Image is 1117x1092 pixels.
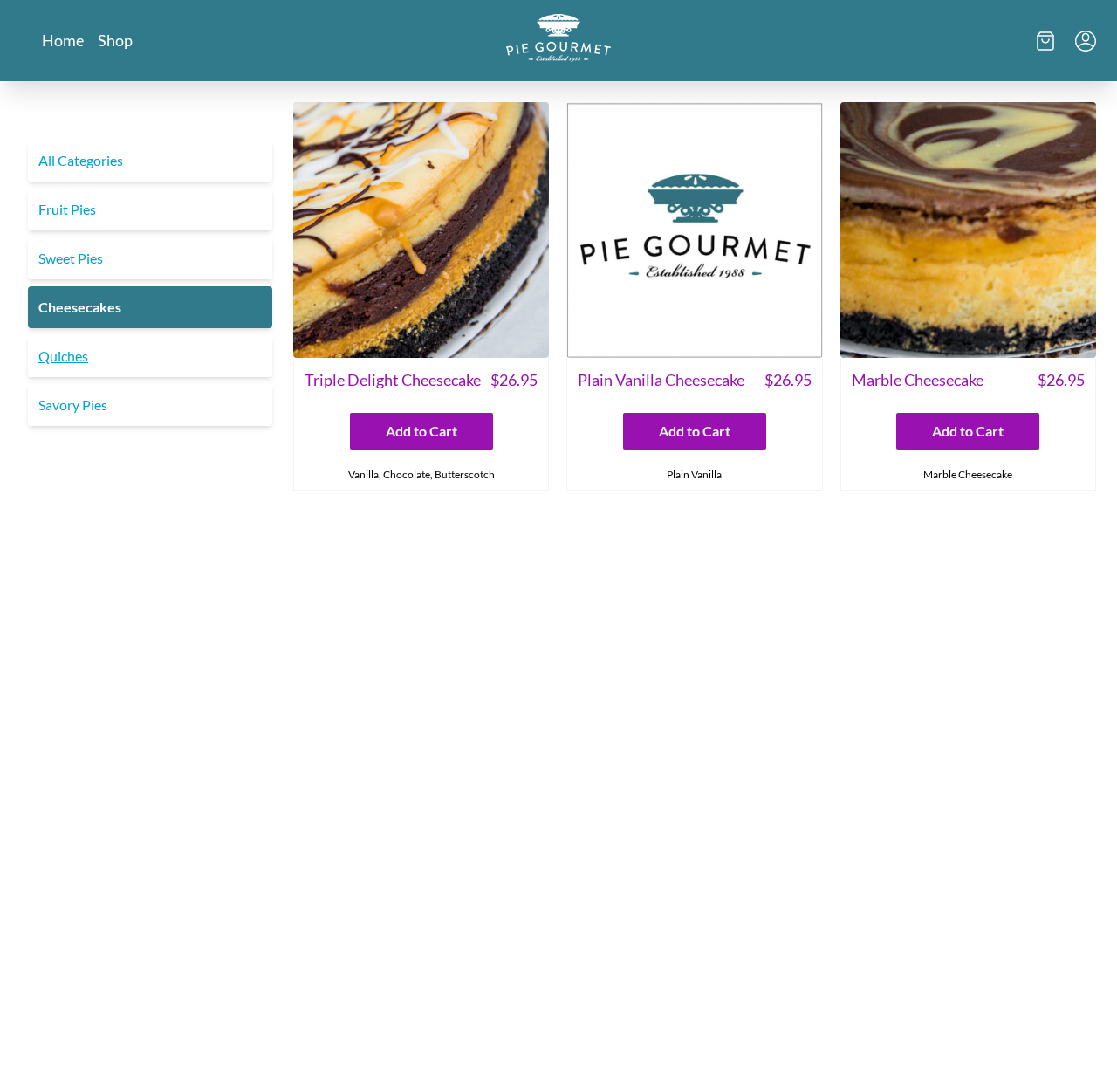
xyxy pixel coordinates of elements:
span: Add to Cart [932,421,1004,442]
a: All Categories [28,140,272,182]
span: $ 26.95 [764,368,812,392]
button: Add to Cart [350,413,493,450]
a: Shop [98,30,133,51]
img: logo [506,14,611,62]
a: Logo [506,14,611,67]
a: Sweet Pies [28,237,272,279]
img: Marble Cheesecake [840,102,1096,358]
span: Add to Cart [386,421,457,442]
span: $ 26.95 [490,368,538,392]
span: $ 26.95 [1038,368,1085,392]
img: Triple Delight Cheesecake [293,102,549,358]
button: Add to Cart [623,413,766,450]
button: Menu [1075,31,1096,52]
div: Marble Cheesecake [841,460,1095,490]
div: Plain Vanilla [567,460,821,490]
span: Add to Cart [659,421,730,442]
button: Add to Cart [896,413,1039,450]
a: Savory Pies [28,384,272,426]
span: Triple Delight Cheesecake [305,368,481,392]
div: Vanilla, Chocolate, Butterscotch [294,460,548,490]
span: Marble Cheesecake [852,368,983,392]
span: Plain Vanilla Cheesecake [578,368,744,392]
a: Fruit Pies [28,189,272,230]
img: Plain Vanilla Cheesecake [566,102,822,358]
a: Cheesecakes [28,286,272,328]
a: Quiches [28,335,272,377]
a: Home [42,30,84,51]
